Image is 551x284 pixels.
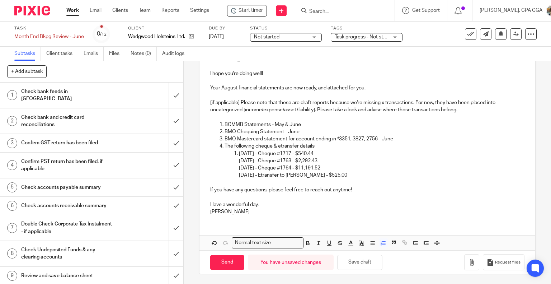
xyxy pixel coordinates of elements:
[97,30,107,38] div: 0
[209,25,241,31] label: Due by
[131,47,157,61] a: Notes (0)
[7,65,47,78] button: + Add subtask
[254,34,279,39] span: Not started
[7,182,17,192] div: 5
[225,135,525,143] p: BMO Mastercard statement for account ending in *3351, 3827, 2756 - June
[7,160,17,170] div: 4
[109,47,125,61] a: Files
[21,270,115,281] h1: Review and save balance sheet
[90,7,102,14] a: Email
[412,8,440,13] span: Get Support
[21,245,115,263] h1: Check Undeposited Funds & any clearing accounts
[331,25,402,31] label: Tags
[210,84,525,92] p: Your August financial statements are now ready, and attached for you.
[7,116,17,126] div: 2
[273,239,299,247] input: Search for option
[84,47,104,61] a: Emails
[227,5,267,17] div: Wedgwood Holsteins Ltd. - Month End Bkpg Review - June
[161,7,179,14] a: Reports
[7,138,17,148] div: 3
[14,33,84,40] div: Month End Bkpg Review - June
[495,260,521,265] span: Request files
[337,255,382,270] button: Save draft
[225,121,525,128] p: BCMMB Statements - May & June
[210,255,244,270] input: Send
[225,128,525,135] p: BMO Chequing Statement - June
[21,182,115,193] h1: Check accounts payable summary
[210,186,525,194] p: If you have any questions, please feel free to reach out anytime!
[21,112,115,130] h1: Check bank and credit card reconciliations
[21,138,115,148] h1: Confirm GST return has been filed
[21,86,115,104] h1: Check bank feeds in [GEOGRAPHIC_DATA]
[239,172,525,179] p: [DATE] - Etransfer to [PERSON_NAME] - $525.00
[7,90,17,100] div: 1
[480,7,542,14] p: [PERSON_NAME], CPA CGA
[46,47,78,61] a: Client tasks
[66,7,79,14] a: Work
[309,9,373,15] input: Search
[232,237,303,248] div: Search for option
[14,47,41,61] a: Subtasks
[210,208,525,215] p: [PERSON_NAME]
[335,34,403,39] span: Task progress - Not started + 2
[210,201,525,208] p: Have a wonderful day,
[21,200,115,211] h1: Check accounts receivable summary
[7,223,17,233] div: 7
[21,219,115,237] h1: Double Check Corporate Tax Instalment - if applicable
[239,150,525,172] p: [DATE] - Cheque #1717 - $540.44 [DATE] - Cheque #1763 - $2,292.43 [DATE] - Cheque #1764 - $11,191.52
[210,70,525,77] p: I hope you're doing well!
[128,33,185,40] p: Wedgwood Holsteins Ltd.
[14,6,50,15] img: Pixie
[209,34,224,39] span: [DATE]
[21,156,115,174] h1: Confirm PST return has been filed, if applicable
[483,254,524,270] button: Request files
[225,143,525,150] p: The following cheque & etransfer details
[112,7,128,14] a: Clients
[248,255,334,270] div: You have unsaved changes
[210,99,525,114] p: [if applicable] Please note that these are draft reports because we're missing x transactions. Fo...
[100,32,107,36] small: /12
[162,47,190,61] a: Audit logs
[139,7,151,14] a: Team
[7,248,17,259] div: 8
[234,239,273,247] span: Normal text size
[250,25,322,31] label: Status
[14,25,84,31] label: Task
[128,25,200,31] label: Client
[190,7,209,14] a: Settings
[7,201,17,211] div: 6
[239,7,263,14] span: Start timer
[7,271,17,281] div: 9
